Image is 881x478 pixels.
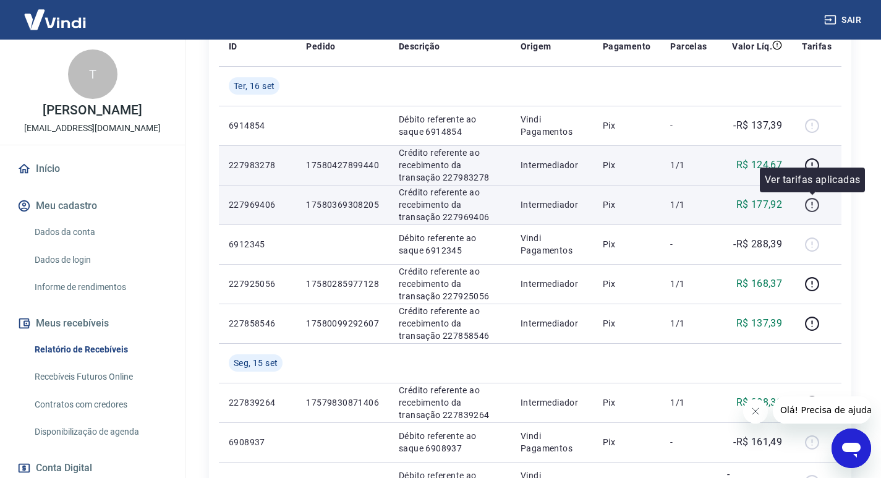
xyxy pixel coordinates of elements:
[30,419,170,445] a: Disponibilização de agenda
[43,104,142,117] p: [PERSON_NAME]
[733,237,782,252] p: -R$ 288,39
[30,247,170,273] a: Dados de login
[399,430,501,455] p: Débito referente ao saque 6908937
[670,396,707,409] p: 1/1
[736,316,783,331] p: R$ 137,39
[15,1,95,38] img: Vindi
[832,429,871,468] iframe: Botão para abrir a janela de mensagens
[24,122,161,135] p: [EMAIL_ADDRESS][DOMAIN_NAME]
[732,40,772,53] p: Valor Líq.
[603,278,651,290] p: Pix
[773,396,871,424] iframe: Mensagem da empresa
[670,238,707,250] p: -
[521,159,583,171] p: Intermediador
[234,80,275,92] span: Ter, 16 set
[670,159,707,171] p: 1/1
[603,238,651,250] p: Pix
[229,436,286,448] p: 6908937
[521,198,583,211] p: Intermediador
[521,40,551,53] p: Origem
[15,310,170,337] button: Meus recebíveis
[603,40,651,53] p: Pagamento
[7,9,104,19] span: Olá! Precisa de ajuda?
[802,40,832,53] p: Tarifas
[521,317,583,330] p: Intermediador
[15,192,170,220] button: Meu cadastro
[603,317,651,330] p: Pix
[15,155,170,182] a: Início
[603,436,651,448] p: Pix
[603,396,651,409] p: Pix
[306,159,379,171] p: 17580427899440
[399,40,440,53] p: Descrição
[229,396,286,409] p: 227839264
[733,435,782,450] p: -R$ 161,49
[229,238,286,250] p: 6912345
[306,198,379,211] p: 17580369308205
[306,278,379,290] p: 17580285977128
[521,430,583,455] p: Vindi Pagamentos
[399,147,501,184] p: Crédito referente ao recebimento da transação 227983278
[736,276,783,291] p: R$ 168,37
[229,159,286,171] p: 227983278
[603,198,651,211] p: Pix
[670,119,707,132] p: -
[306,396,379,409] p: 17579830871406
[736,158,783,173] p: R$ 124,67
[670,198,707,211] p: 1/1
[399,113,501,138] p: Débito referente ao saque 6914854
[30,275,170,300] a: Informe de rendimentos
[521,232,583,257] p: Vindi Pagamentos
[603,159,651,171] p: Pix
[306,317,379,330] p: 17580099292607
[229,278,286,290] p: 227925056
[399,265,501,302] p: Crédito referente ao recebimento da transação 227925056
[822,9,866,32] button: Sair
[229,40,237,53] p: ID
[670,40,707,53] p: Parcelas
[603,119,651,132] p: Pix
[765,173,860,187] p: Ver tarifas aplicadas
[229,317,286,330] p: 227858546
[670,436,707,448] p: -
[521,396,583,409] p: Intermediador
[733,118,782,133] p: -R$ 137,39
[670,317,707,330] p: 1/1
[670,278,707,290] p: 1/1
[399,232,501,257] p: Débito referente ao saque 6912345
[399,186,501,223] p: Crédito referente ao recebimento da transação 227969406
[234,357,278,369] span: Seg, 15 set
[68,49,117,99] div: T
[743,399,768,424] iframe: Fechar mensagem
[30,337,170,362] a: Relatório de Recebíveis
[229,198,286,211] p: 227969406
[521,278,583,290] p: Intermediador
[399,384,501,421] p: Crédito referente ao recebimento da transação 227839264
[736,395,783,410] p: R$ 288,39
[399,305,501,342] p: Crédito referente ao recebimento da transação 227858546
[30,392,170,417] a: Contratos com credores
[30,364,170,390] a: Recebíveis Futuros Online
[306,40,335,53] p: Pedido
[229,119,286,132] p: 6914854
[736,197,783,212] p: R$ 177,92
[521,113,583,138] p: Vindi Pagamentos
[30,220,170,245] a: Dados da conta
